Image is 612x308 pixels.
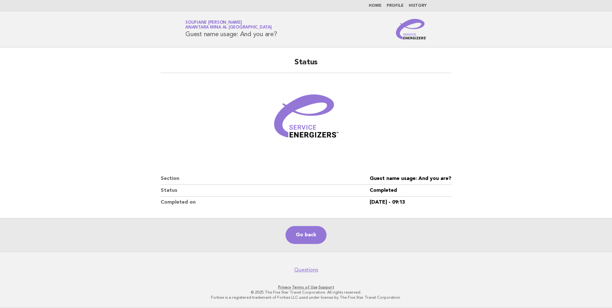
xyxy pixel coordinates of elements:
dt: Status [161,185,370,197]
img: Verified [268,81,344,158]
a: Go back [286,226,326,244]
p: Forbes is a registered trademark of Forbes LLC used under license by The Five Star Travel Corpora... [110,295,502,300]
p: © 2025 The Five Star Travel Corporation. All rights reserved. [110,290,502,295]
a: Home [369,4,382,8]
a: Support [318,285,334,289]
a: Questions [294,267,318,273]
a: Soufiane [PERSON_NAME]Anantara Mina al [GEOGRAPHIC_DATA] [185,20,272,29]
dd: [DATE] - 09:13 [370,197,451,208]
dd: Guest name usage: And you are? [370,173,451,185]
a: Terms of Use [292,285,318,289]
dd: Completed [370,185,451,197]
p: · · [110,285,502,290]
span: Anantara Mina al [GEOGRAPHIC_DATA] [185,26,272,30]
h1: Guest name usage: And you are? [185,21,277,37]
a: History [409,4,427,8]
img: Service Energizers [396,19,427,39]
a: Profile [387,4,404,8]
dt: Completed on [161,197,370,208]
h2: Status [161,57,451,73]
dt: Section [161,173,370,185]
a: Privacy [278,285,291,289]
